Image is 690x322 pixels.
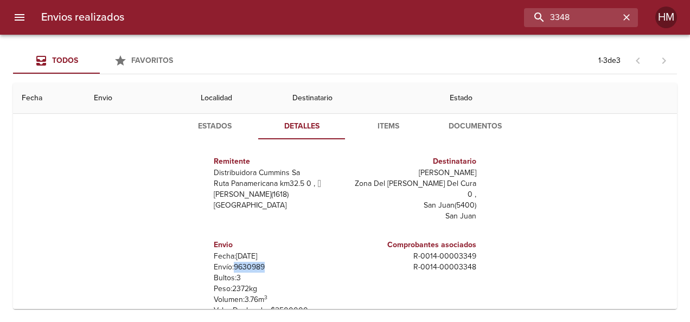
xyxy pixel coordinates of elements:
div: Tabs Envios [13,48,187,74]
div: Tabs detalle de guia [171,113,519,139]
p: Zona Del [PERSON_NAME] Del Cura 0 , [349,178,476,200]
p: R - 0014 - 00003349 [349,251,476,262]
p: San Juan ( 5400 ) [349,200,476,211]
p: R - 0014 - 00003348 [349,262,476,273]
th: Destinatario [284,83,441,114]
p: Volumen: 3.76 m [214,294,341,305]
div: HM [655,7,677,28]
h6: Comprobantes asociados [349,239,476,251]
p: Bultos: 3 [214,273,341,284]
p: Distribuidora Cummins Sa [214,168,341,178]
th: Envio [85,83,192,114]
span: Estados [178,120,252,133]
p: Fecha: [DATE] [214,251,341,262]
p: [GEOGRAPHIC_DATA] [214,200,341,211]
h6: Remitente [214,156,341,168]
span: Documentos [438,120,512,133]
span: Items [352,120,425,133]
div: Abrir información de usuario [655,7,677,28]
th: Estado [441,83,677,114]
h6: Destinatario [349,156,476,168]
sup: 3 [264,294,267,301]
p: [PERSON_NAME] [349,168,476,178]
th: Localidad [192,83,284,114]
p: San Juan [349,211,476,222]
span: Todos [52,56,78,65]
h6: Envios realizados [41,9,124,26]
p: [PERSON_NAME] ( 1618 ) [214,189,341,200]
span: Pagina anterior [625,55,651,66]
p: 1 - 3 de 3 [598,55,621,66]
p: Valor Declarado: $ 2500000 [214,305,341,316]
button: menu [7,4,33,30]
p: Envío: 9630989 [214,262,341,273]
span: Detalles [265,120,338,133]
th: Fecha [13,83,85,114]
p: Ruta Panamericana km32.5 0 ,   [214,178,341,189]
span: Favoritos [131,56,173,65]
h6: Envio [214,239,341,251]
input: buscar [524,8,619,27]
span: Pagina siguiente [651,48,677,74]
p: Peso: 2372 kg [214,284,341,294]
